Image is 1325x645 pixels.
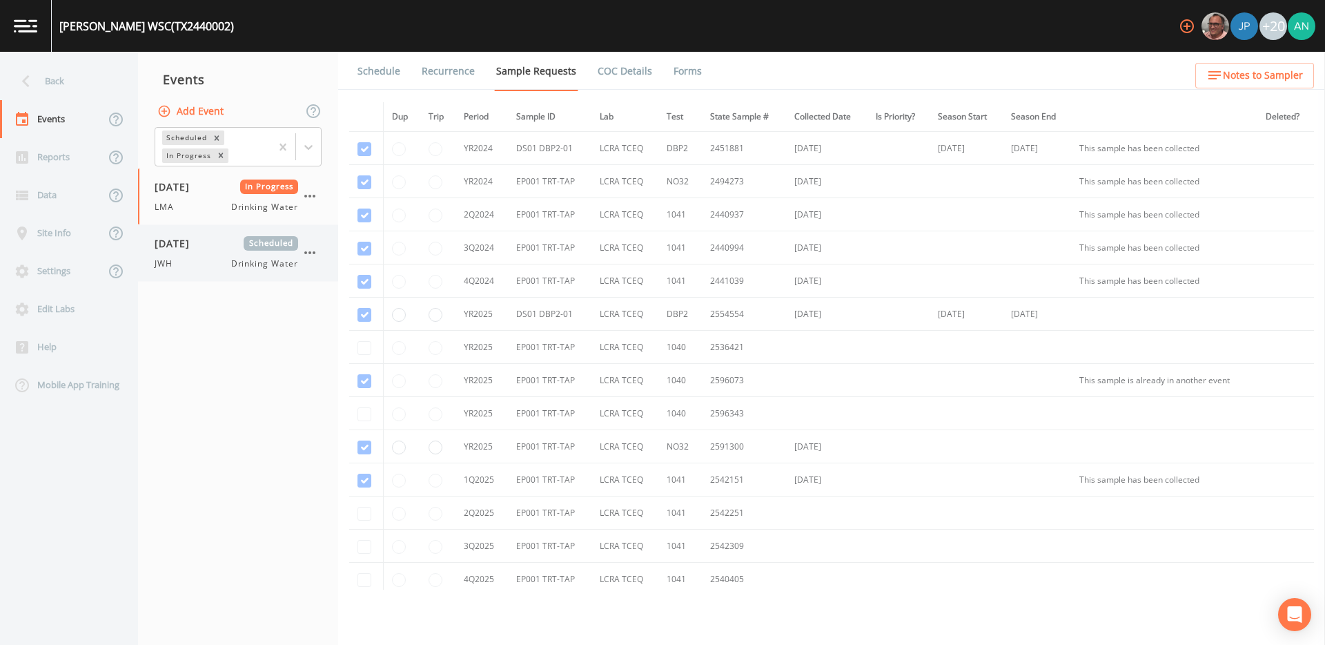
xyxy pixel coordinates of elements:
[786,165,867,198] td: [DATE]
[508,298,592,331] td: DS01 DBP2-01
[384,102,420,132] th: Dup
[591,397,658,430] td: LCRA TCEQ
[455,298,508,331] td: YR2025
[591,132,658,165] td: LCRA TCEQ
[1071,463,1257,497] td: This sample has been collected
[455,397,508,430] td: YR2025
[786,430,867,463] td: [DATE]
[702,463,786,497] td: 2542151
[591,102,658,132] th: Lab
[155,201,182,213] span: LMA
[1223,67,1303,84] span: Notes to Sampler
[702,430,786,463] td: 2591300
[455,563,508,596] td: 4Q2025
[1259,12,1287,40] div: +20
[591,497,658,530] td: LCRA TCEQ
[420,52,477,90] a: Recurrence
[786,264,867,298] td: [DATE]
[658,264,701,298] td: 1041
[155,258,181,270] span: JWH
[420,102,455,132] th: Trip
[702,298,786,331] td: 2554554
[455,132,508,165] td: YR2024
[786,132,867,165] td: [DATE]
[702,198,786,231] td: 2440937
[786,102,867,132] th: Collected Date
[702,397,786,430] td: 2596343
[455,430,508,463] td: YR2025
[1003,132,1071,165] td: [DATE]
[155,180,199,194] span: [DATE]
[231,201,298,213] span: Drinking Water
[1071,231,1257,264] td: This sample has been collected
[14,19,37,32] img: logo
[702,165,786,198] td: 2494273
[658,463,701,497] td: 1041
[591,165,658,198] td: LCRA TCEQ
[455,463,508,497] td: 1Q2025
[591,231,658,264] td: LCRA TCEQ
[786,463,867,497] td: [DATE]
[355,52,402,90] a: Schedule
[658,563,701,596] td: 1041
[702,563,786,596] td: 2540405
[591,430,658,463] td: LCRA TCEQ
[508,102,592,132] th: Sample ID
[508,463,592,497] td: EP001 TRT-TAP
[1071,132,1257,165] td: This sample has been collected
[508,364,592,397] td: EP001 TRT-TAP
[1071,165,1257,198] td: This sample has been collected
[508,331,592,364] td: EP001 TRT-TAP
[138,62,338,97] div: Events
[1278,598,1311,631] div: Open Intercom Messenger
[1288,12,1315,40] img: c76c074581486bce1c0cbc9e29643337
[1071,364,1257,397] td: This sample is already in another event
[596,52,654,90] a: COC Details
[1003,298,1071,331] td: [DATE]
[658,331,701,364] td: 1040
[786,198,867,231] td: [DATE]
[155,99,229,124] button: Add Event
[658,198,701,231] td: 1041
[494,52,578,91] a: Sample Requests
[658,497,701,530] td: 1041
[508,530,592,563] td: EP001 TRT-TAP
[930,298,1003,331] td: [DATE]
[591,563,658,596] td: LCRA TCEQ
[508,165,592,198] td: EP001 TRT-TAP
[591,198,658,231] td: LCRA TCEQ
[508,563,592,596] td: EP001 TRT-TAP
[658,298,701,331] td: DBP2
[455,264,508,298] td: 4Q2024
[702,497,786,530] td: 2542251
[455,364,508,397] td: YR2025
[209,131,224,145] div: Remove Scheduled
[240,180,299,194] span: In Progress
[508,397,592,430] td: EP001 TRT-TAP
[591,298,658,331] td: LCRA TCEQ
[786,231,867,264] td: [DATE]
[658,397,701,430] td: 1040
[162,148,213,163] div: In Progress
[508,497,592,530] td: EP001 TRT-TAP
[508,132,592,165] td: DS01 DBP2-01
[658,364,701,397] td: 1040
[508,198,592,231] td: EP001 TRT-TAP
[231,258,298,270] span: Drinking Water
[658,132,701,165] td: DBP2
[671,52,704,90] a: Forms
[1071,198,1257,231] td: This sample has been collected
[508,231,592,264] td: EP001 TRT-TAP
[59,18,234,35] div: [PERSON_NAME] WSC (TX2440002)
[213,148,228,163] div: Remove In Progress
[1230,12,1259,40] div: Joshua gere Paul
[1003,102,1071,132] th: Season End
[455,198,508,231] td: 2Q2024
[591,331,658,364] td: LCRA TCEQ
[155,236,199,251] span: [DATE]
[1230,12,1258,40] img: 41241ef155101aa6d92a04480b0d0000
[702,530,786,563] td: 2542309
[930,102,1003,132] th: Season Start
[455,102,508,132] th: Period
[591,264,658,298] td: LCRA TCEQ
